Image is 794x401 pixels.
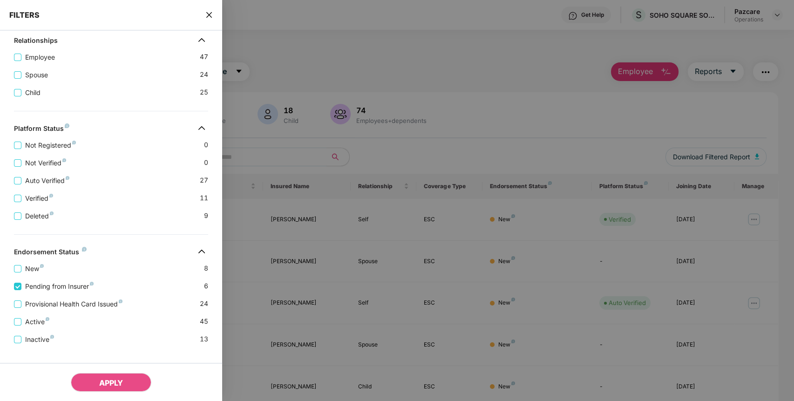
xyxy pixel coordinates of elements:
[119,299,122,303] img: svg+xml;base64,PHN2ZyB4bWxucz0iaHR0cDovL3d3dy53My5vcmcvMjAwMC9zdmciIHdpZHRoPSI4IiBoZWlnaHQ9IjgiIH...
[200,87,208,98] span: 25
[204,140,208,150] span: 0
[200,316,208,327] span: 45
[200,175,208,186] span: 27
[66,176,69,180] img: svg+xml;base64,PHN2ZyB4bWxucz0iaHR0cDovL3d3dy53My5vcmcvMjAwMC9zdmciIHdpZHRoPSI4IiBoZWlnaHQ9IjgiIH...
[46,317,49,321] img: svg+xml;base64,PHN2ZyB4bWxucz0iaHR0cDovL3d3dy53My5vcmcvMjAwMC9zdmciIHdpZHRoPSI4IiBoZWlnaHQ9IjgiIH...
[204,211,208,221] span: 9
[200,299,208,309] span: 24
[21,176,73,186] span: Auto Verified
[14,36,58,48] div: Relationships
[21,70,52,80] span: Spouse
[200,193,208,204] span: 11
[21,211,57,221] span: Deleted
[72,141,76,144] img: svg+xml;base64,PHN2ZyB4bWxucz0iaHR0cDovL3d3dy53My5vcmcvMjAwMC9zdmciIHdpZHRoPSI4IiBoZWlnaHQ9IjgiIH...
[9,10,40,20] span: FILTERS
[194,33,209,48] img: svg+xml;base64,PHN2ZyB4bWxucz0iaHR0cDovL3d3dy53My5vcmcvMjAwMC9zdmciIHdpZHRoPSIzMiIgaGVpZ2h0PSIzMi...
[40,264,44,268] img: svg+xml;base64,PHN2ZyB4bWxucz0iaHR0cDovL3d3dy53My5vcmcvMjAwMC9zdmciIHdpZHRoPSI4IiBoZWlnaHQ9IjgiIH...
[14,248,87,259] div: Endorsement Status
[50,335,54,339] img: svg+xml;base64,PHN2ZyB4bWxucz0iaHR0cDovL3d3dy53My5vcmcvMjAwMC9zdmciIHdpZHRoPSI4IiBoZWlnaHQ9IjgiIH...
[50,211,54,215] img: svg+xml;base64,PHN2ZyB4bWxucz0iaHR0cDovL3d3dy53My5vcmcvMjAwMC9zdmciIHdpZHRoPSI4IiBoZWlnaHQ9IjgiIH...
[82,247,87,251] img: svg+xml;base64,PHN2ZyB4bWxucz0iaHR0cDovL3d3dy53My5vcmcvMjAwMC9zdmciIHdpZHRoPSI4IiBoZWlnaHQ9IjgiIH...
[62,158,66,162] img: svg+xml;base64,PHN2ZyB4bWxucz0iaHR0cDovL3d3dy53My5vcmcvMjAwMC9zdmciIHdpZHRoPSI4IiBoZWlnaHQ9IjgiIH...
[21,88,44,98] span: Child
[49,194,53,197] img: svg+xml;base64,PHN2ZyB4bWxucz0iaHR0cDovL3d3dy53My5vcmcvMjAwMC9zdmciIHdpZHRoPSI4IiBoZWlnaHQ9IjgiIH...
[21,193,57,204] span: Verified
[99,378,123,387] span: APPLY
[21,334,58,345] span: Inactive
[200,69,208,80] span: 24
[204,281,208,292] span: 6
[21,299,126,309] span: Provisional Health Card Issued
[65,123,69,128] img: svg+xml;base64,PHN2ZyB4bWxucz0iaHR0cDovL3d3dy53My5vcmcvMjAwMC9zdmciIHdpZHRoPSI4IiBoZWlnaHQ9IjgiIH...
[21,52,59,62] span: Employee
[200,334,208,345] span: 13
[71,373,151,392] button: APPLY
[21,158,70,168] span: Not Verified
[194,121,209,136] img: svg+xml;base64,PHN2ZyB4bWxucz0iaHR0cDovL3d3dy53My5vcmcvMjAwMC9zdmciIHdpZHRoPSIzMiIgaGVpZ2h0PSIzMi...
[204,263,208,274] span: 8
[194,244,209,259] img: svg+xml;base64,PHN2ZyB4bWxucz0iaHR0cDovL3d3dy53My5vcmcvMjAwMC9zdmciIHdpZHRoPSIzMiIgaGVpZ2h0PSIzMi...
[205,10,213,20] span: close
[204,157,208,168] span: 0
[21,281,97,292] span: Pending from Insurer
[200,52,208,62] span: 47
[21,264,48,274] span: New
[14,124,69,136] div: Platform Status
[21,140,80,150] span: Not Registered
[90,282,94,285] img: svg+xml;base64,PHN2ZyB4bWxucz0iaHR0cDovL3d3dy53My5vcmcvMjAwMC9zdmciIHdpZHRoPSI4IiBoZWlnaHQ9IjgiIH...
[21,317,53,327] span: Active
